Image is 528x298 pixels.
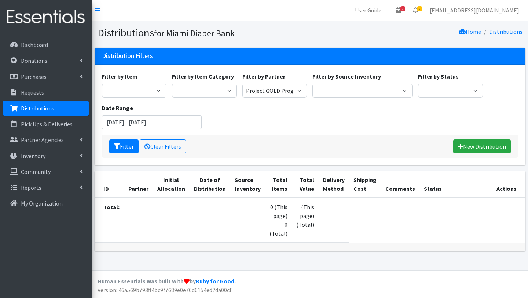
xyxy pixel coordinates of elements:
th: ID [95,171,124,198]
a: Home [459,28,481,35]
a: Partner Agencies [3,132,89,147]
label: Date Range [102,103,133,112]
th: Delivery Method [319,171,349,198]
h1: Distributions [98,26,307,39]
span: 3 [417,6,422,11]
th: Partner [124,171,153,198]
input: January 1, 2011 - December 31, 2011 [102,115,202,129]
a: New Distribution [453,139,511,153]
a: Requests [3,85,89,100]
a: My Organization [3,196,89,211]
p: Inventory [21,152,45,160]
a: Dashboard [3,37,89,52]
small: for Miami Diaper Bank [154,28,235,39]
p: Community [21,168,51,175]
a: User Guide [349,3,387,18]
a: Community [3,164,89,179]
th: Initial Allocation [153,171,190,198]
a: 3 [407,3,424,18]
label: Filter by Partner [242,72,285,81]
p: Purchases [21,73,47,80]
a: Ruby for Good [196,277,234,285]
h3: Distribution Filters [102,52,153,60]
a: Distributions [3,101,89,116]
a: Purchases [3,69,89,84]
th: Total Items [265,171,292,198]
th: Actions [446,171,525,198]
p: Distributions [21,105,54,112]
label: Filter by Status [418,72,459,81]
p: Pick Ups & Deliveries [21,120,73,128]
p: Partner Agencies [21,136,64,143]
span: Version: 46a569b793ff4bc9f7689e0e76d6154ed2da00cf [98,286,232,294]
p: Requests [21,89,44,96]
th: Status [419,171,446,198]
a: 3 [390,3,407,18]
th: Total Value [292,171,319,198]
label: Filter by Source Inventory [312,72,381,81]
a: Pick Ups & Deliveries [3,117,89,131]
td: 0 (This page) 0 (Total) [265,198,292,243]
th: Shipping Cost [349,171,381,198]
a: [EMAIL_ADDRESS][DOMAIN_NAME] [424,3,525,18]
p: Donations [21,57,47,64]
strong: Human Essentials was built with by . [98,277,236,285]
td: (This page) (Total) [292,198,319,243]
img: HumanEssentials [3,5,89,29]
p: My Organization [21,200,63,207]
th: Comments [381,171,419,198]
span: 3 [400,6,405,11]
button: Filter [109,139,139,153]
strong: Total: [103,203,120,211]
a: Donations [3,53,89,68]
a: Inventory [3,149,89,163]
a: Clear Filters [140,139,186,153]
p: Reports [21,184,41,191]
label: Filter by Item Category [172,72,234,81]
a: Reports [3,180,89,195]
th: Source Inventory [230,171,265,198]
th: Date of Distribution [190,171,230,198]
label: Filter by Item [102,72,137,81]
a: Distributions [489,28,522,35]
p: Dashboard [21,41,48,48]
